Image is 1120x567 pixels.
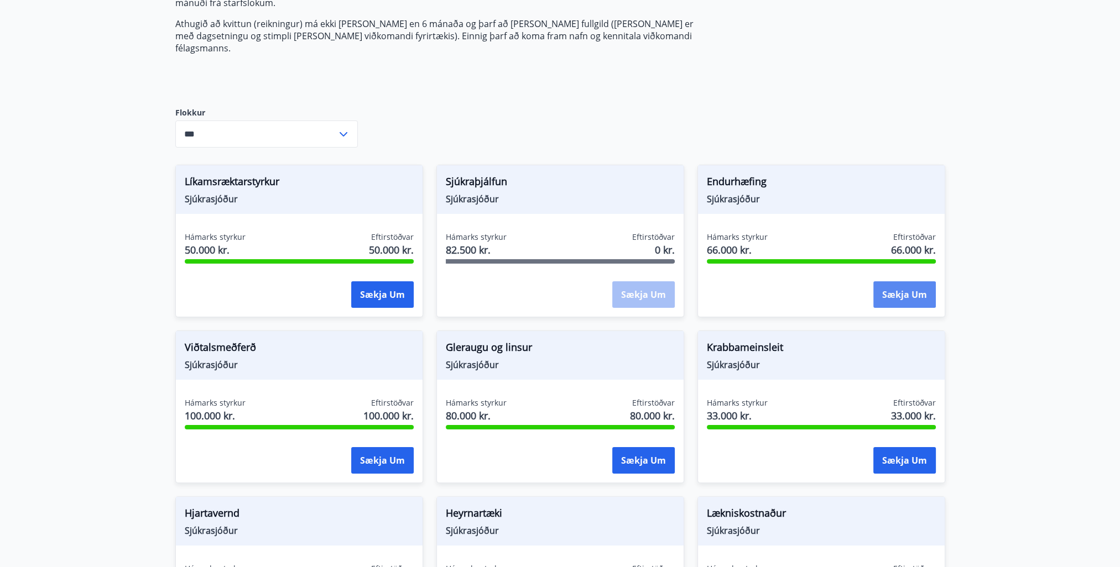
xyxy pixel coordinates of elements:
span: Sjúkrasjóður [707,193,936,205]
span: Eftirstöðvar [893,232,936,243]
span: 80.000 kr. [630,408,675,423]
span: Eftirstöðvar [632,397,675,408]
span: Sjúkrasjóður [185,193,414,205]
span: Hámarks styrkur [185,232,246,243]
span: Eftirstöðvar [893,397,936,408]
p: Athugið að kvittun (reikningur) má ekki [PERSON_NAME] en 6 mánaða og þarf að [PERSON_NAME] fullgi... [175,18,697,54]
span: Sjúkrasjóður [446,193,675,205]
span: 82.500 kr. [446,243,507,257]
span: Hámarks styrkur [707,397,768,408]
button: Sækja um [612,447,675,474]
button: Sækja um [351,447,414,474]
span: Sjúkrasjóður [185,524,414,537]
button: Sækja um [351,281,414,308]
span: Sjúkrasjóður [446,524,675,537]
label: Flokkur [175,107,358,118]
span: Eftirstöðvar [371,397,414,408]
span: 100.000 kr. [185,408,246,423]
span: Lækniskostnaður [707,506,936,524]
span: Hámarks styrkur [185,397,246,408]
span: Sjúkrasjóður [707,524,936,537]
span: 66.000 kr. [707,243,768,257]
span: Heyrnartæki [446,506,675,524]
span: Líkamsræktarstyrkur [185,174,414,193]
span: 33.000 kr. [707,408,768,423]
span: Sjúkrasjóður [446,359,675,371]
span: Viðtalsmeðferð [185,340,414,359]
span: Gleraugu og linsur [446,340,675,359]
span: 80.000 kr. [446,408,507,423]
span: 50.000 kr. [185,243,246,257]
span: Endurhæfing [707,174,936,193]
span: Hámarks styrkur [446,397,507,408]
span: Eftirstöðvar [632,232,675,243]
span: Sjúkrasjóður [185,359,414,371]
span: Sjúkrasjóður [707,359,936,371]
span: Eftirstöðvar [371,232,414,243]
span: 0 kr. [655,243,675,257]
span: 100.000 kr. [363,408,414,423]
span: 33.000 kr. [891,408,936,423]
span: Sjúkraþjálfun [446,174,675,193]
span: 50.000 kr. [369,243,414,257]
span: 66.000 kr. [891,243,936,257]
button: Sækja um [873,447,936,474]
button: Sækja um [873,281,936,308]
span: Hámarks styrkur [707,232,768,243]
span: Hámarks styrkur [446,232,507,243]
span: Hjartavernd [185,506,414,524]
span: Krabbameinsleit [707,340,936,359]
